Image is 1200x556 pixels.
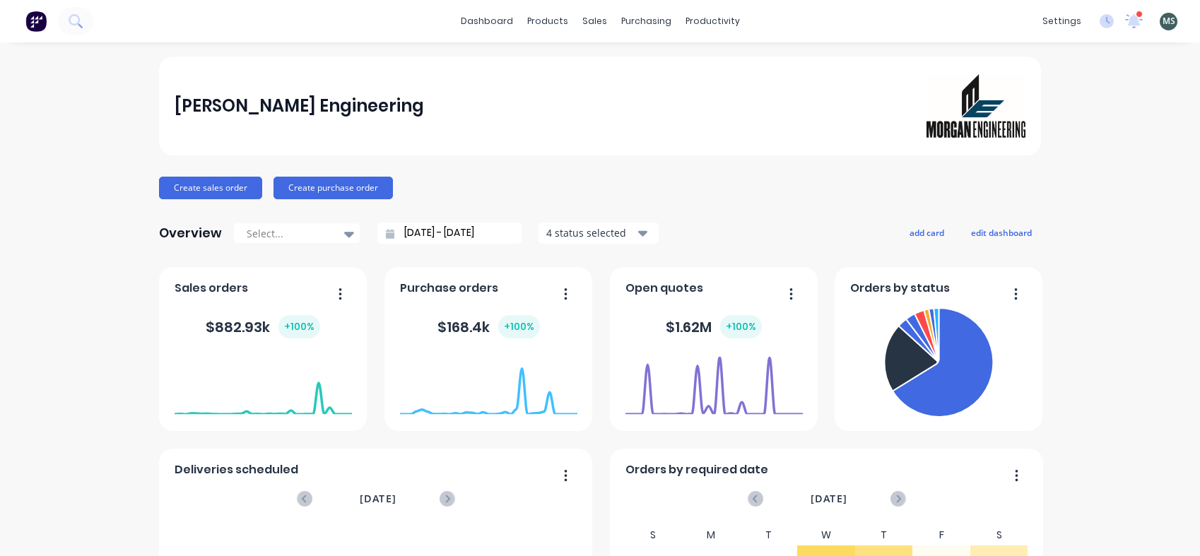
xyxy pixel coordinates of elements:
button: Create sales order [159,177,262,199]
span: Open quotes [625,280,703,297]
span: MS [1163,15,1175,28]
div: T [740,525,798,545]
button: Create purchase order [273,177,393,199]
a: dashboard [454,11,520,32]
span: Sales orders [175,280,248,297]
div: + 100 % [720,315,762,338]
img: Morgan Engineering [927,74,1025,138]
div: + 100 % [498,315,540,338]
div: Overview [159,219,222,247]
span: [DATE] [811,491,847,507]
div: $ 882.93k [206,315,320,338]
button: 4 status selected [539,223,659,244]
div: S [625,525,683,545]
span: Purchase orders [400,280,498,297]
div: [PERSON_NAME] Engineering [175,92,424,120]
div: F [912,525,970,545]
button: edit dashboard [962,223,1041,242]
div: $ 1.62M [666,315,762,338]
div: productivity [678,11,747,32]
div: settings [1035,11,1088,32]
span: [DATE] [360,491,396,507]
span: Orders by status [850,280,950,297]
div: 4 status selected [546,225,635,240]
div: products [520,11,575,32]
div: $ 168.4k [437,315,540,338]
div: T [855,525,913,545]
span: Orders by required date [625,461,768,478]
div: + 100 % [278,315,320,338]
button: add card [900,223,953,242]
span: Deliveries scheduled [175,461,298,478]
img: Factory [25,11,47,32]
div: W [797,525,855,545]
div: S [970,525,1028,545]
div: M [682,525,740,545]
div: sales [575,11,614,32]
div: purchasing [614,11,678,32]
